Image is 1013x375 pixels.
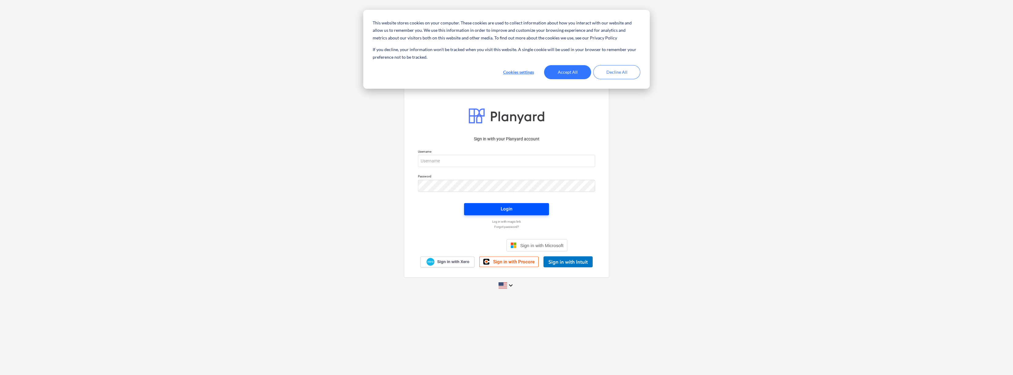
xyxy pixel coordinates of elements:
[479,257,539,267] a: Sign in with Procore
[443,239,505,252] iframe: Sign in with Google Button
[418,174,595,180] p: Password
[418,155,595,167] input: Username
[464,203,549,215] button: Login
[373,46,640,61] p: If you decline, your information won’t be tracked when you visit this website. A single cookie wi...
[426,258,434,266] img: Xero logo
[544,65,591,79] button: Accept All
[507,282,514,289] i: keyboard_arrow_down
[415,220,598,224] a: Log in with magic link
[420,257,475,267] a: Sign in with Xero
[363,10,650,89] div: Cookie banner
[373,19,640,42] p: This website stores cookies on your computer. These cookies are used to collect information about...
[415,225,598,229] a: Forgot password?
[418,150,595,155] p: Username
[510,242,517,248] img: Microsoft logo
[520,243,564,248] span: Sign in with Microsoft
[593,65,640,79] button: Decline All
[418,136,595,142] p: Sign in with your Planyard account
[501,205,512,213] div: Login
[495,65,542,79] button: Cookies settings
[437,259,469,265] span: Sign in with Xero
[493,259,535,265] span: Sign in with Procore
[982,346,1013,375] iframe: Chat Widget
